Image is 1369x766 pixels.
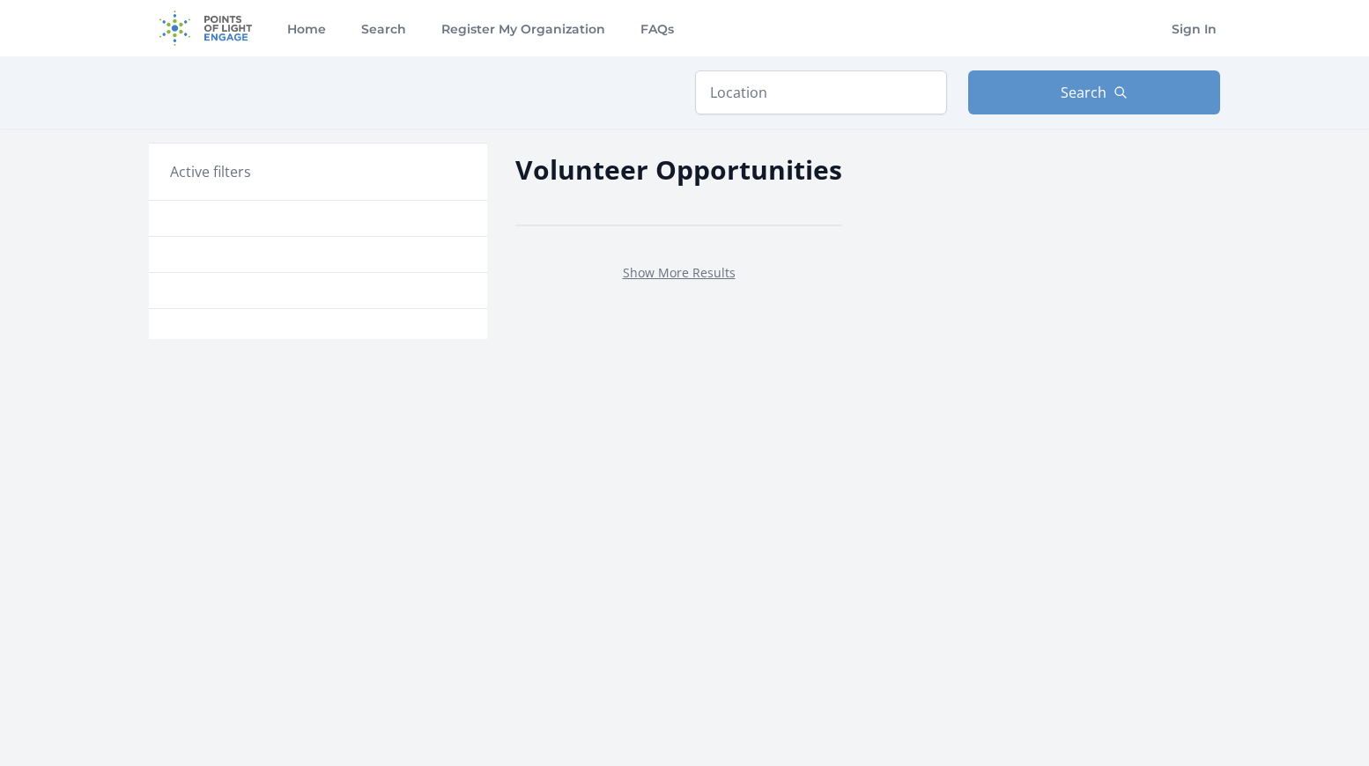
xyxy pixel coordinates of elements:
button: Search [968,70,1220,114]
input: Location [695,70,947,114]
a: Show More Results [623,264,736,281]
span: Search [1061,82,1106,103]
h3: Active filters [170,161,251,182]
h2: Volunteer Opportunities [515,150,842,189]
